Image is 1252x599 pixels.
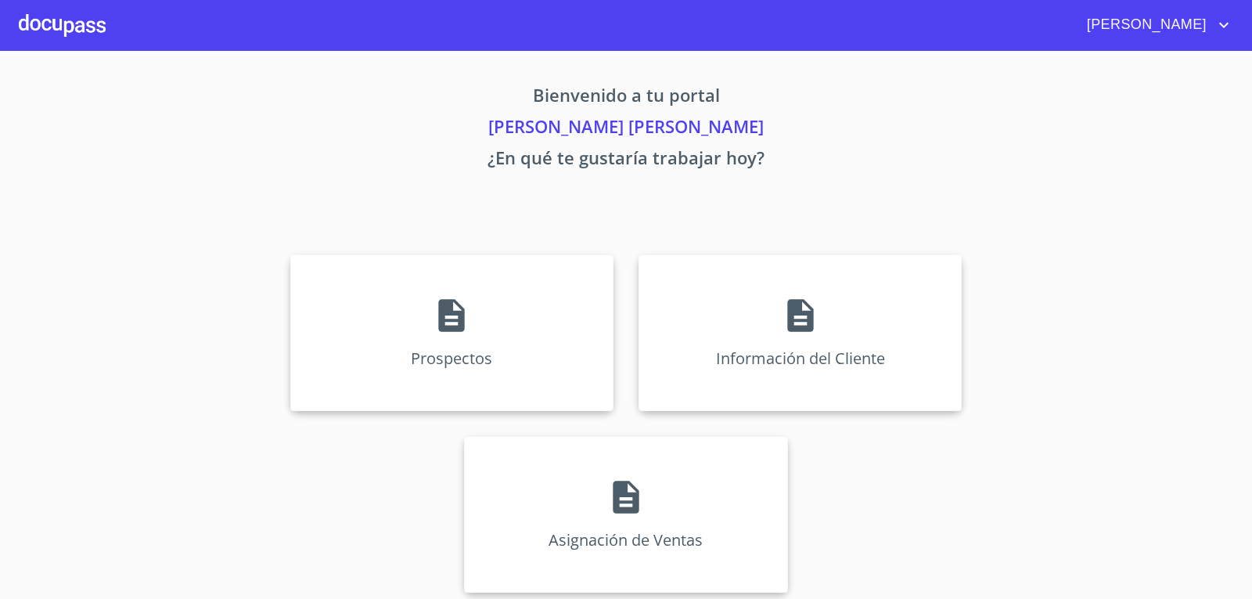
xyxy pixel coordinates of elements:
[144,145,1108,176] p: ¿En qué te gustaría trabajar hoy?
[549,529,703,550] p: Asignación de Ventas
[1075,13,1214,38] span: [PERSON_NAME]
[716,348,885,369] p: Información del Cliente
[144,82,1108,114] p: Bienvenido a tu portal
[144,114,1108,145] p: [PERSON_NAME] [PERSON_NAME]
[411,348,492,369] p: Prospectos
[1075,13,1233,38] button: account of current user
